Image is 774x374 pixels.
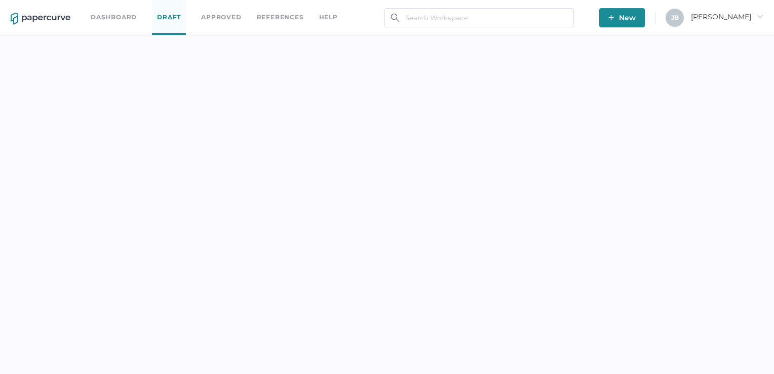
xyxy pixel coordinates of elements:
a: Dashboard [91,12,137,23]
input: Search Workspace [384,8,574,27]
button: New [599,8,645,27]
a: Approved [201,12,241,23]
span: [PERSON_NAME] [691,12,763,21]
i: arrow_right [756,13,763,20]
span: New [608,8,636,27]
img: plus-white.e19ec114.svg [608,15,614,20]
span: J B [671,14,679,21]
img: papercurve-logo-colour.7244d18c.svg [11,13,70,25]
a: References [257,12,304,23]
img: search.bf03fe8b.svg [391,14,399,22]
div: help [319,12,338,23]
